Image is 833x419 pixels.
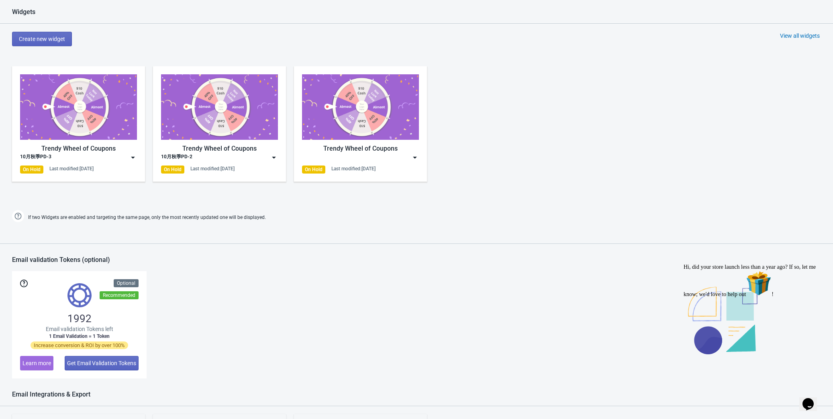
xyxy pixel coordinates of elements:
img: trendy_game.png [161,74,278,140]
img: :gift: [65,10,91,35]
img: help.png [12,210,24,222]
div: Trendy Wheel of Coupons [20,144,137,153]
button: Get Email Validation Tokens [65,356,139,370]
span: Increase conversion & ROI by over 100% [31,341,128,349]
img: trendy_game.png [20,74,137,140]
div: Recommended [100,291,139,299]
img: trendy_game.png [302,74,419,140]
div: On Hold [302,166,325,174]
iframe: chat widget [680,261,825,383]
div: Last modified: [DATE] [190,166,235,172]
div: Optional [114,279,139,287]
div: On Hold [161,166,184,174]
button: Learn more [20,356,53,370]
img: dropdown.png [270,153,278,161]
div: 10月秋季PD-2 [161,153,192,161]
span: Create new widget [19,36,65,42]
div: Hi, did your store launch less than a year ago? If so, let me know; we'd love to help out🎁! [3,3,148,37]
div: Last modified: [DATE] [49,166,94,172]
img: dropdown.png [411,153,419,161]
span: Hi, did your store launch less than a year ago? If so, let me know; we'd love to help out ! [3,3,135,37]
span: Learn more [22,360,51,366]
div: Trendy Wheel of Coupons [161,144,278,153]
div: Trendy Wheel of Coupons [302,144,419,153]
span: 1 Email Validation = 1 Token [49,333,110,339]
span: Email validation Tokens left [46,325,113,333]
button: Create new widget [12,32,72,46]
span: If two Widgets are enabled and targeting the same page, only the most recently updated one will b... [28,211,266,224]
div: View all widgets [780,32,820,40]
div: 10月秋季PD-3 [20,153,51,161]
span: 1992 [67,312,92,325]
iframe: chat widget [799,387,825,411]
span: Get Email Validation Tokens [67,360,136,366]
div: Last modified: [DATE] [331,166,376,172]
div: On Hold [20,166,43,174]
img: dropdown.png [129,153,137,161]
img: tokens.svg [67,283,92,307]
